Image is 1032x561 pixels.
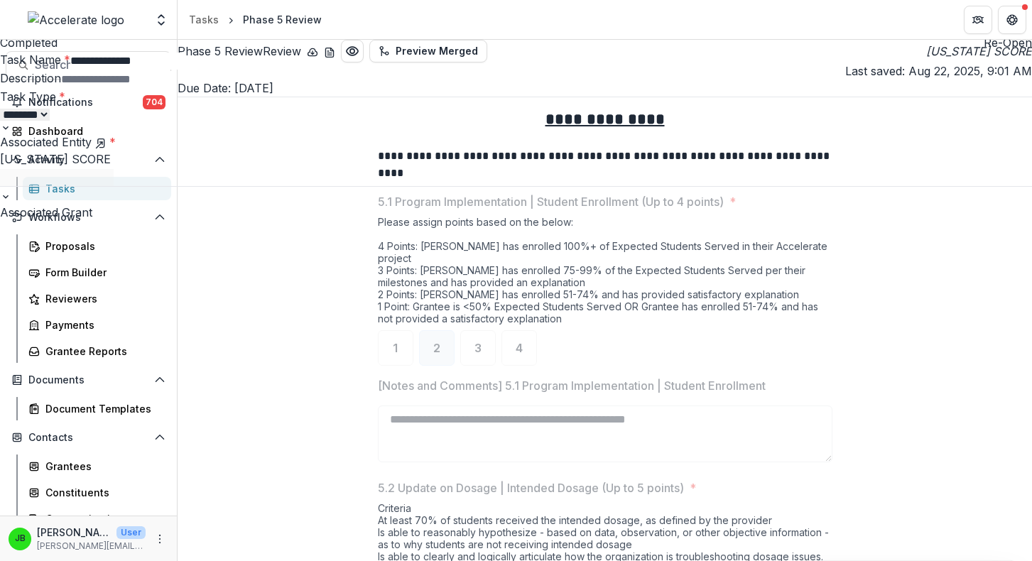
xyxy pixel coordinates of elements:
[964,6,992,34] button: Partners
[998,6,1026,34] button: Get Help
[984,34,1032,51] button: Re-Open
[151,6,171,34] button: Open entity switcher
[189,12,219,27] div: Tasks
[243,12,322,27] div: Phase 5 Review
[28,11,124,28] img: Accelerate logo
[183,9,327,30] nav: breadcrumb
